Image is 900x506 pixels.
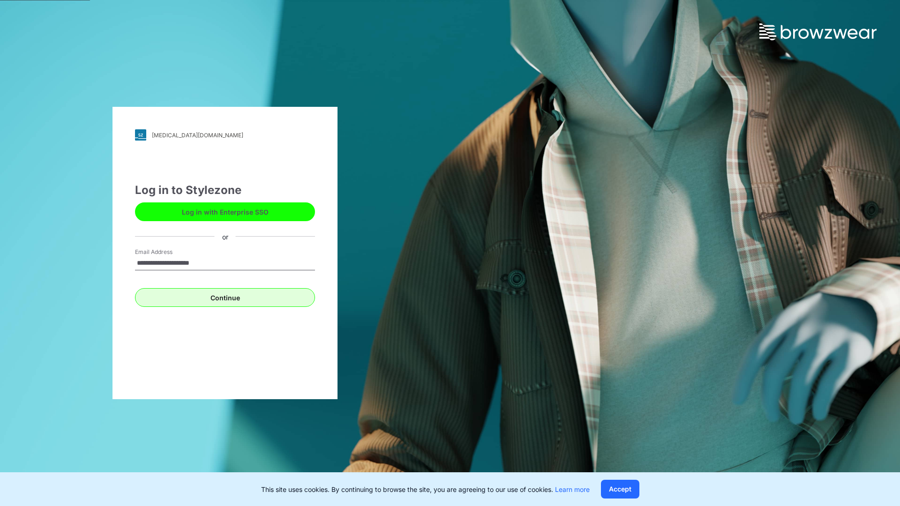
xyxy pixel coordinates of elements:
div: Log in to Stylezone [135,182,315,199]
label: Email Address [135,248,201,256]
div: [MEDICAL_DATA][DOMAIN_NAME] [152,132,243,139]
a: Learn more [555,485,590,493]
p: This site uses cookies. By continuing to browse the site, you are agreeing to our use of cookies. [261,484,590,494]
button: Accept [601,480,639,499]
div: or [215,231,236,241]
button: Log in with Enterprise SSO [135,202,315,221]
img: svg+xml;base64,PHN2ZyB3aWR0aD0iMjgiIGhlaWdodD0iMjgiIHZpZXdCb3g9IjAgMCAyOCAyOCIgZmlsbD0ibm9uZSIgeG... [135,129,146,141]
a: [MEDICAL_DATA][DOMAIN_NAME] [135,129,315,141]
img: browzwear-logo.73288ffb.svg [759,23,877,40]
button: Continue [135,288,315,307]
